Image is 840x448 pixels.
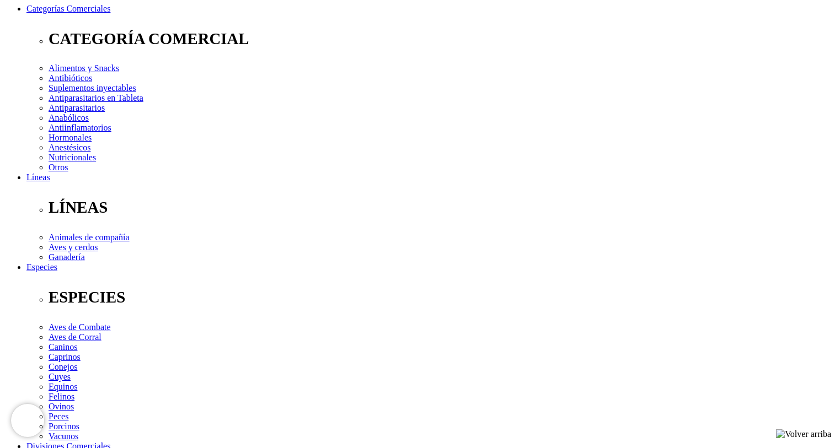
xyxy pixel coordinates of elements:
[49,422,79,431] a: Porcinos
[49,83,136,93] a: Suplementos inyectables
[49,322,111,332] a: Aves de Combate
[26,172,50,182] a: Líneas
[49,63,119,73] a: Alimentos y Snacks
[49,362,77,371] a: Conejos
[49,402,74,411] a: Ovinos
[11,404,44,437] iframe: Brevo live chat
[26,4,110,13] a: Categorías Comerciales
[49,242,98,252] a: Aves y cerdos
[49,352,81,361] a: Caprinos
[49,93,143,102] a: Antiparasitarios en Tableta
[49,392,74,401] a: Felinos
[49,342,77,352] a: Caninos
[776,429,831,439] img: Volver arriba
[49,198,836,217] p: LÍNEAS
[49,412,68,421] a: Peces
[49,143,90,152] a: Anestésicos
[49,288,836,306] p: ESPECIES
[26,262,57,272] a: Especies
[49,233,130,242] a: Animales de compañía
[49,431,78,441] a: Vacunos
[49,252,85,262] a: Ganadería
[49,332,101,342] a: Aves de Corral
[49,123,111,132] a: Antiinflamatorios
[49,153,96,162] a: Nutricionales
[49,382,77,391] a: Equinos
[49,30,836,48] p: CATEGORÍA COMERCIAL
[49,73,92,83] a: Antibióticos
[49,133,92,142] a: Hormonales
[49,372,71,381] a: Cuyes
[49,163,68,172] a: Otros
[49,103,105,112] a: Antiparasitarios
[49,113,89,122] a: Anabólicos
